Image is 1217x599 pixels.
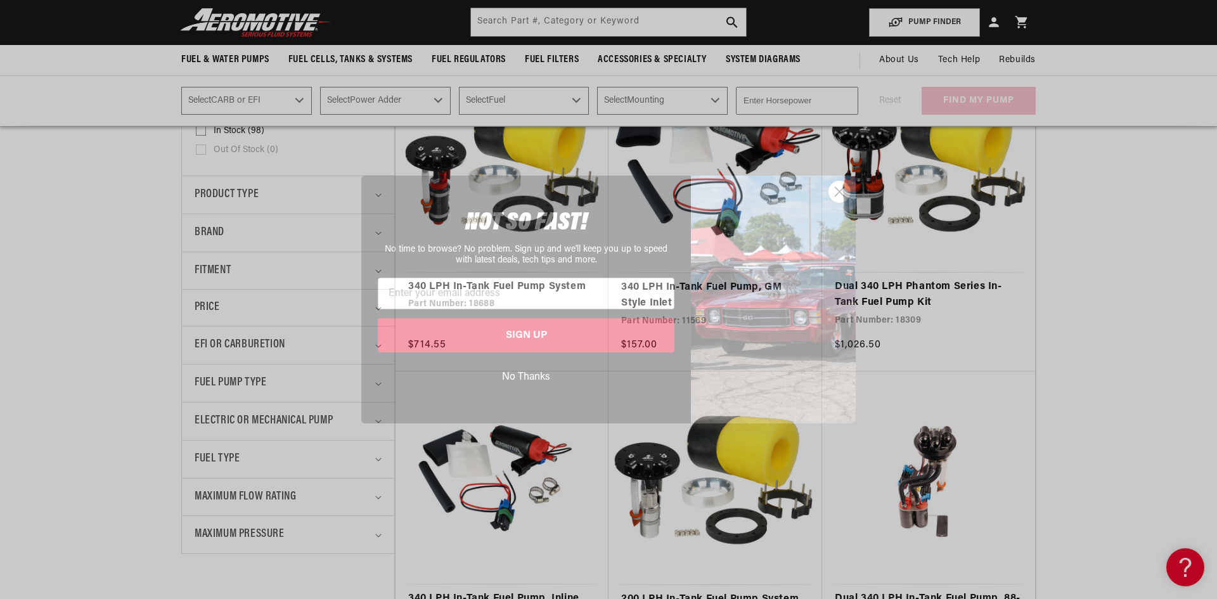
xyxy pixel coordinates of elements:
[691,176,856,423] img: 85cdd541-2605-488b-b08c-a5ee7b438a35.jpeg
[378,318,674,352] button: SIGN UP
[465,210,588,236] span: NOT SO FAST!
[385,245,667,265] span: No time to browse? No problem. Sign up and we'll keep you up to speed with latest deals, tech tip...
[828,181,851,203] button: Close dialog
[378,365,674,389] button: No Thanks
[378,278,674,309] input: Enter your email address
